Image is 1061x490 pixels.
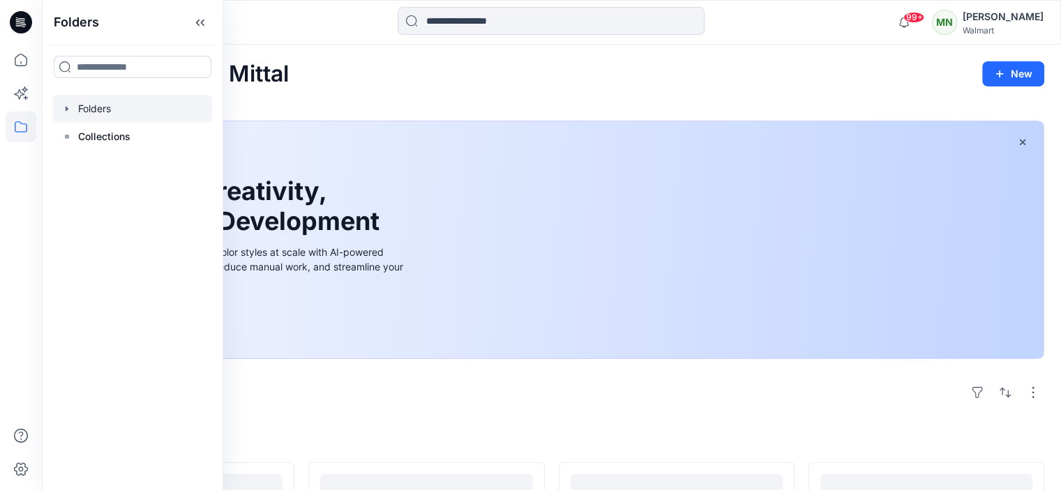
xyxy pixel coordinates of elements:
[963,25,1044,36] div: Walmart
[78,128,130,145] p: Collections
[932,10,957,35] div: MN
[93,176,386,236] h1: Unleash Creativity, Speed Up Development
[93,245,407,289] div: Explore ideas faster and recolor styles at scale with AI-powered tools that boost creativity, red...
[59,431,1044,448] h4: Styles
[903,12,924,23] span: 99+
[963,8,1044,25] div: [PERSON_NAME]
[93,305,407,333] a: Discover more
[982,61,1044,86] button: New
